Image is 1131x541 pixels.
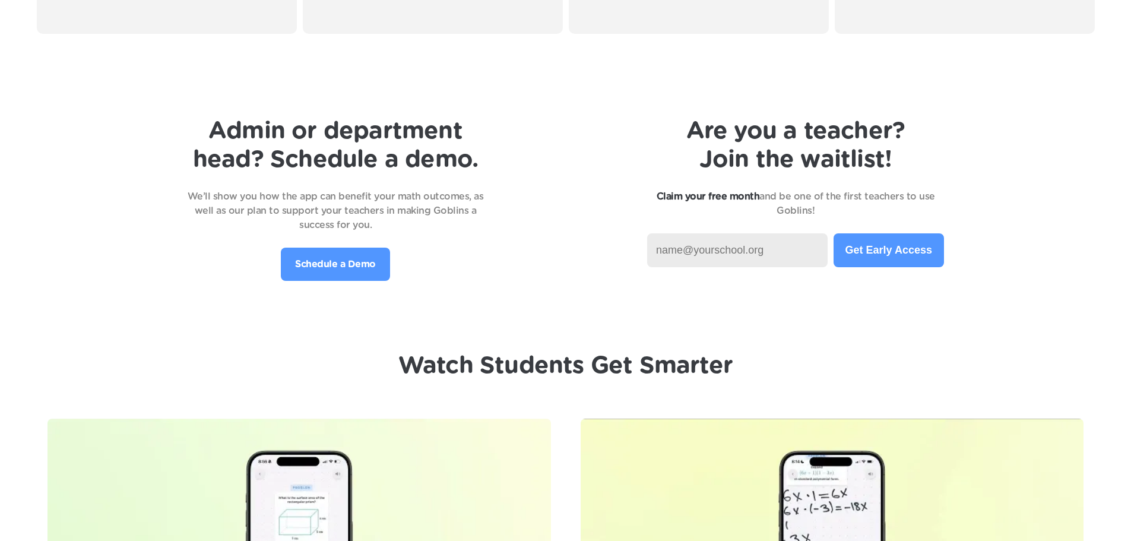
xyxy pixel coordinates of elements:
p: Schedule a Demo [295,257,376,271]
h1: Admin or department head? Schedule a demo. [187,117,484,174]
a: Schedule a Demo [281,248,390,281]
h1: Watch Students Get Smarter [398,352,733,380]
button: Get Early Access [834,233,944,267]
strong: Claim your free month [657,192,760,201]
p: We’ll show you how the app can benefit your math outcomes, as well as our plan to support your te... [187,189,484,232]
h1: Are you a teacher? Join the waitlist! [647,117,944,174]
input: name@yourschool.org [647,233,828,267]
p: and be one of the first teachers to use Goblins! [647,189,944,218]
